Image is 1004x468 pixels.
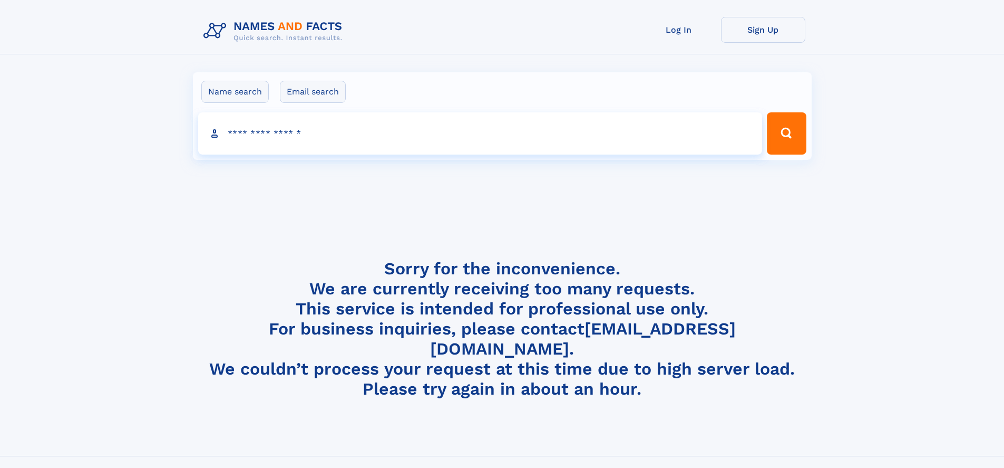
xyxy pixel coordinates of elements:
[721,17,805,43] a: Sign Up
[637,17,721,43] a: Log In
[430,319,736,359] a: [EMAIL_ADDRESS][DOMAIN_NAME]
[199,17,351,45] img: Logo Names and Facts
[767,112,806,155] button: Search Button
[280,81,346,103] label: Email search
[201,81,269,103] label: Name search
[199,259,805,399] h4: Sorry for the inconvenience. We are currently receiving too many requests. This service is intend...
[198,112,763,155] input: search input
